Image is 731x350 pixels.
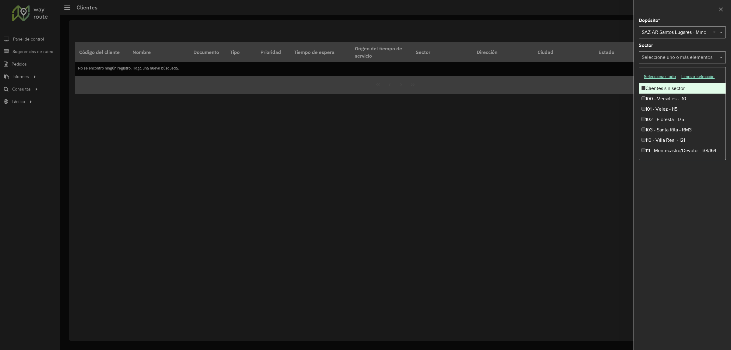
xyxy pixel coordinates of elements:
[639,83,726,94] div: Clientes sin sector
[639,42,653,49] label: Sector
[639,125,726,135] div: 103 - Santa Rita - RM3
[679,72,717,81] button: Limpiar selección
[713,29,718,36] span: Clear all
[639,94,726,104] div: 100 - Versalles - I10
[641,72,679,81] button: Seleccionar todo
[639,67,726,160] ng-dropdown-panel: Options list
[639,17,660,24] label: Depósito
[639,114,726,125] div: 102 - Floresta - I75
[639,145,726,156] div: 111 - Montecastro/Devoto - I38/I64
[639,135,726,145] div: 110 - Villa Real - I21
[639,104,726,114] div: 101 - Velez - I15
[639,156,726,166] div: 112 - [GEOGRAPHIC_DATA] - I28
